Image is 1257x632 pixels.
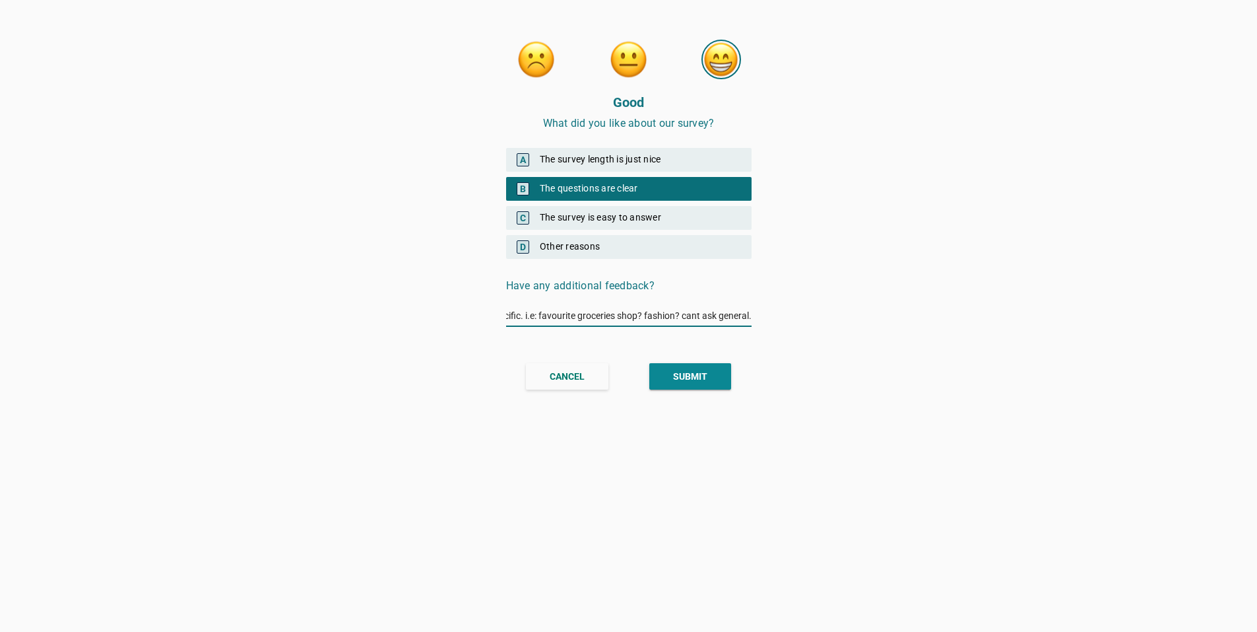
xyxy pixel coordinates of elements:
[506,148,752,172] div: The survey length is just nice
[649,363,731,390] button: SUBMIT
[506,206,752,230] div: The survey is easy to answer
[506,305,752,326] input: Type your Answer here
[517,240,529,254] span: D
[613,94,645,110] strong: Good
[506,235,752,259] div: Other reasons
[517,182,529,195] span: B
[517,153,529,166] span: A
[517,211,529,225] span: C
[673,370,707,384] div: SUBMIT
[550,370,585,384] div: CANCEL
[506,177,752,201] div: The questions are clear
[543,117,715,129] span: What did you like about our survey?
[526,363,608,390] button: CANCEL
[506,279,655,292] span: Have any additional feedback?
